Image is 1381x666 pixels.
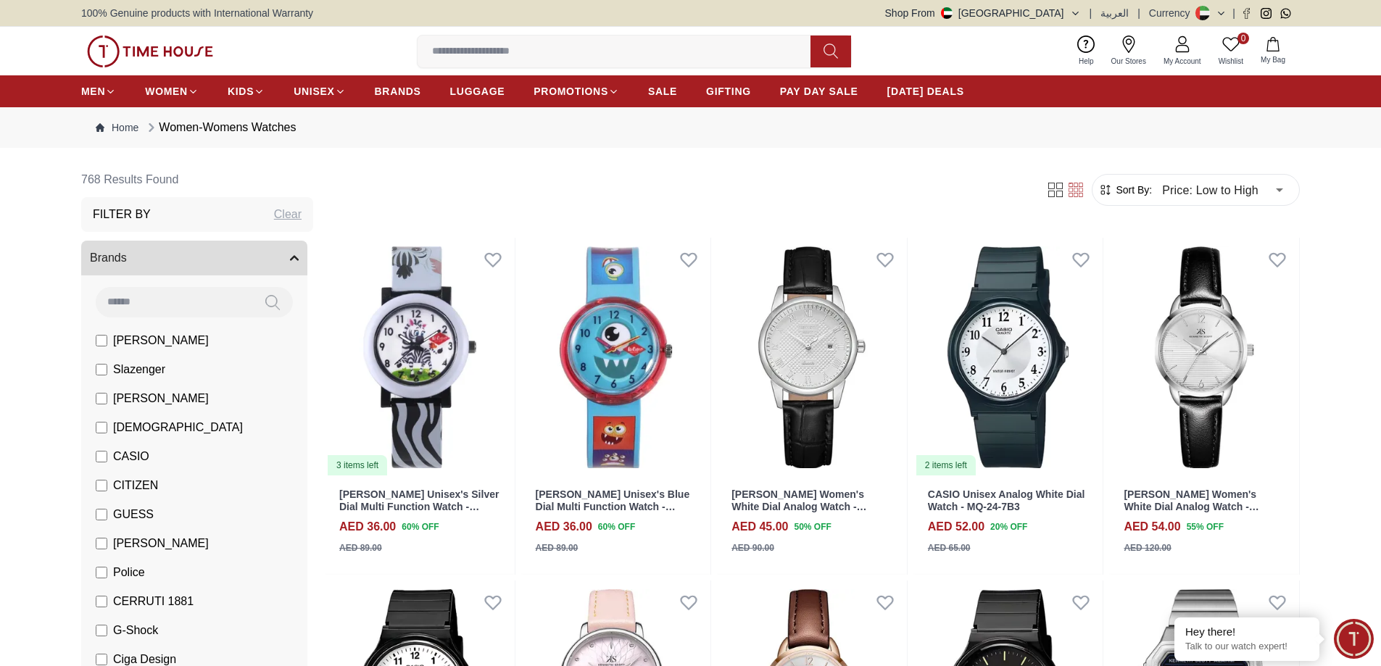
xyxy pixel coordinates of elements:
a: [PERSON_NAME] Unisex's Blue Dial Multi Function Watch - LC.K.4.899 [536,488,690,525]
button: My Bag [1252,34,1294,68]
span: GUESS [113,506,154,523]
span: [DATE] DEALS [887,84,964,99]
input: CASIO [96,451,107,462]
span: [DEMOGRAPHIC_DATA] [113,419,243,436]
input: GUESS [96,509,107,520]
a: Whatsapp [1280,8,1291,19]
span: My Account [1158,56,1207,67]
button: العربية [1100,6,1129,20]
div: AED 89.00 [339,541,382,554]
div: AED 89.00 [536,541,578,554]
span: Sort By: [1113,183,1152,197]
span: CITIZEN [113,477,158,494]
div: Chat Widget [1334,619,1374,659]
button: Sort By: [1098,183,1152,197]
img: United Arab Emirates [941,7,953,19]
span: Brands [90,249,127,267]
input: G-Shock [96,625,107,636]
a: Instagram [1261,8,1272,19]
span: PAY DAY SALE [780,84,858,99]
div: Price: Low to High [1152,170,1293,210]
img: Kenneth Scott Women's White Dial Analog Watch - K22526-SLBW [1109,238,1299,477]
p: Talk to our watch expert! [1185,641,1309,653]
a: LUGGAGE [450,78,505,104]
input: [DEMOGRAPHIC_DATA] [96,422,107,433]
span: | [1090,6,1092,20]
a: Our Stores [1103,33,1155,70]
a: GIFTING [706,78,751,104]
button: Brands [81,241,307,275]
span: PROMOTIONS [534,84,608,99]
a: BRANDS [375,78,421,104]
span: [PERSON_NAME] [113,535,209,552]
span: 100% Genuine products with International Warranty [81,6,313,20]
span: LUGGAGE [450,84,505,99]
h4: AED 36.00 [339,518,396,536]
input: Police [96,567,107,578]
span: BRANDS [375,84,421,99]
a: PROMOTIONS [534,78,619,104]
div: Clear [274,206,302,223]
span: GIFTING [706,84,751,99]
a: WOMEN [145,78,199,104]
img: ... [87,36,213,67]
a: KIDS [228,78,265,104]
div: Women-Womens Watches [144,119,296,136]
div: AED 65.00 [928,541,971,554]
span: 50 % OFF [794,520,831,533]
a: Help [1070,33,1103,70]
div: AED 120.00 [1124,541,1171,554]
div: 3 items left [328,455,387,475]
span: MEN [81,84,105,99]
input: [PERSON_NAME] [96,335,107,346]
a: SALE [648,78,677,104]
span: Police [113,564,145,581]
a: CASIO Unisex Analog White Dial Watch - MQ-24-7B32 items left [913,238,1103,477]
h4: AED 45.00 [731,518,788,536]
img: Lee Cooper Unisex's Silver Dial Multi Function Watch - LC.K.2.636 [325,238,515,477]
button: Shop From[GEOGRAPHIC_DATA] [885,6,1081,20]
span: [PERSON_NAME] [113,332,209,349]
span: 0 [1237,33,1249,44]
a: PAY DAY SALE [780,78,858,104]
a: Lee Cooper Unisex's Blue Dial Multi Function Watch - LC.K.4.899 [521,238,711,477]
a: Lee Cooper Unisex's Silver Dial Multi Function Watch - LC.K.2.6363 items left [325,238,515,477]
span: 55 % OFF [1187,520,1224,533]
a: Home [96,120,138,135]
span: Our Stores [1106,56,1152,67]
input: [PERSON_NAME] [96,393,107,404]
input: CERRUTI 1881 [96,596,107,607]
span: CASIO [113,448,149,465]
span: My Bag [1255,54,1291,65]
span: WOMEN [145,84,188,99]
input: Ciga Design [96,654,107,665]
span: [PERSON_NAME] [113,390,209,407]
img: CASIO Unisex Analog White Dial Watch - MQ-24-7B3 [913,238,1103,477]
span: CERRUTI 1881 [113,593,194,610]
span: | [1137,6,1140,20]
h3: Filter By [93,206,151,223]
a: [DATE] DEALS [887,78,964,104]
span: 60 % OFF [402,520,439,533]
span: SALE [648,84,677,99]
input: [PERSON_NAME] [96,538,107,549]
a: [PERSON_NAME] Women's White Dial Analog Watch - K22526-SLBW [1124,488,1258,525]
a: UNISEX [294,78,345,104]
span: Slazenger [113,361,165,378]
a: Facebook [1241,8,1252,19]
a: 0Wishlist [1210,33,1252,70]
div: AED 90.00 [731,541,774,554]
a: MEN [81,78,116,104]
span: | [1232,6,1235,20]
div: 2 items left [916,455,976,475]
span: 20 % OFF [990,520,1027,533]
span: KIDS [228,84,254,99]
a: CASIO Unisex Analog White Dial Watch - MQ-24-7B3 [928,488,1085,512]
img: Kenneth Scott Women's White Dial Analog Watch - K23530-SLBW [717,238,907,477]
h4: AED 36.00 [536,518,592,536]
span: Wishlist [1213,56,1249,67]
div: Currency [1149,6,1196,20]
